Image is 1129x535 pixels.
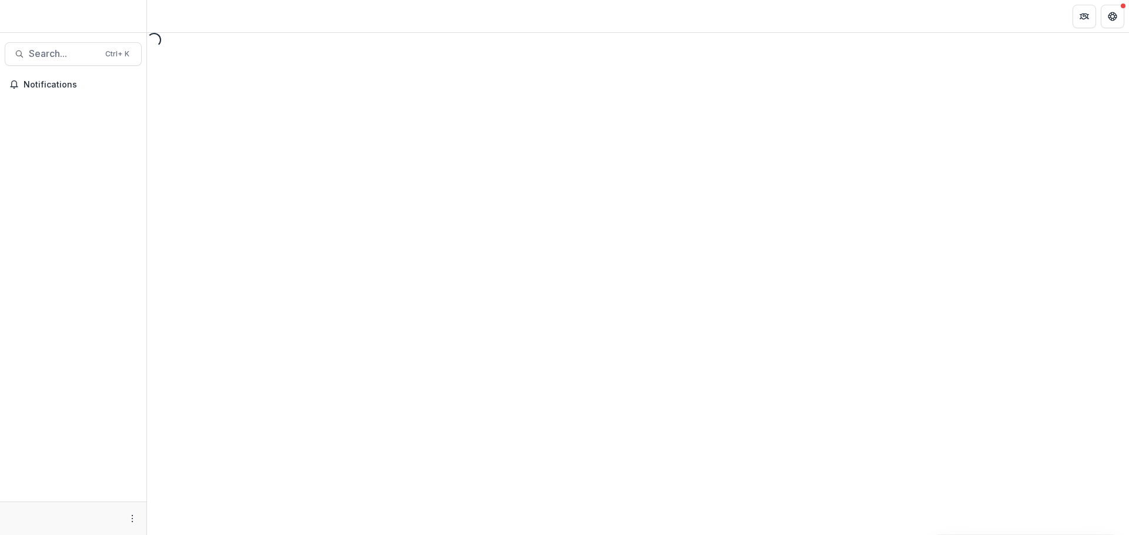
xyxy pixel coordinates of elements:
[1073,5,1096,28] button: Partners
[29,48,98,59] span: Search...
[5,75,142,94] button: Notifications
[103,48,132,60] div: Ctrl + K
[1101,5,1124,28] button: Get Help
[24,80,137,90] span: Notifications
[125,512,139,526] button: More
[5,42,142,66] button: Search...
